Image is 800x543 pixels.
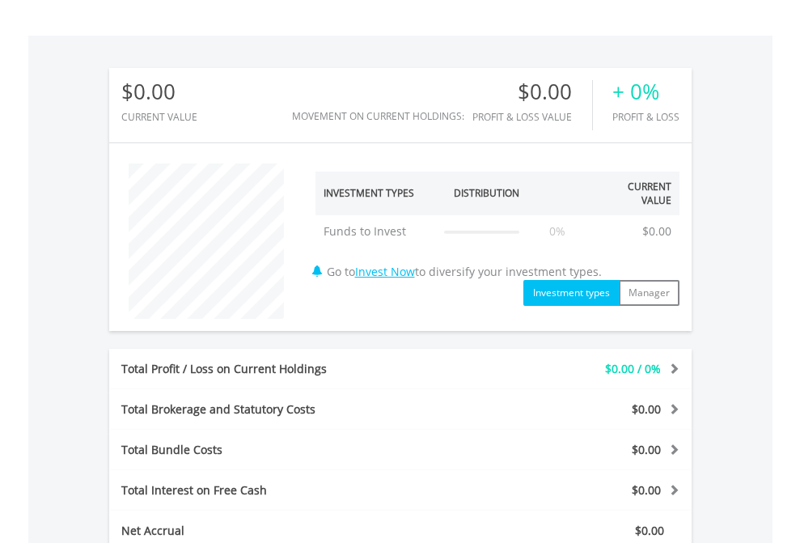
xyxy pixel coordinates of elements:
[523,280,620,306] button: Investment types
[109,361,449,377] div: Total Profit / Loss on Current Holdings
[121,80,197,104] div: $0.00
[454,186,519,200] div: Distribution
[588,172,679,215] th: Current Value
[472,112,592,122] div: Profit & Loss Value
[527,215,588,248] td: 0%
[315,172,437,215] th: Investment Types
[632,442,661,457] span: $0.00
[632,401,661,417] span: $0.00
[109,482,449,498] div: Total Interest on Free Cash
[121,112,197,122] div: CURRENT VALUE
[612,112,679,122] div: Profit & Loss
[634,215,679,248] td: $0.00
[109,523,449,539] div: Net Accrual
[635,523,664,538] span: $0.00
[315,215,437,248] td: Funds to Invest
[612,80,679,104] div: + 0%
[303,155,692,306] div: Go to to diversify your investment types.
[109,401,449,418] div: Total Brokerage and Statutory Costs
[355,264,415,279] a: Invest Now
[109,442,449,458] div: Total Bundle Costs
[619,280,679,306] button: Manager
[472,80,592,104] div: $0.00
[632,482,661,498] span: $0.00
[292,111,464,121] div: Movement on Current Holdings:
[605,361,661,376] span: $0.00 / 0%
